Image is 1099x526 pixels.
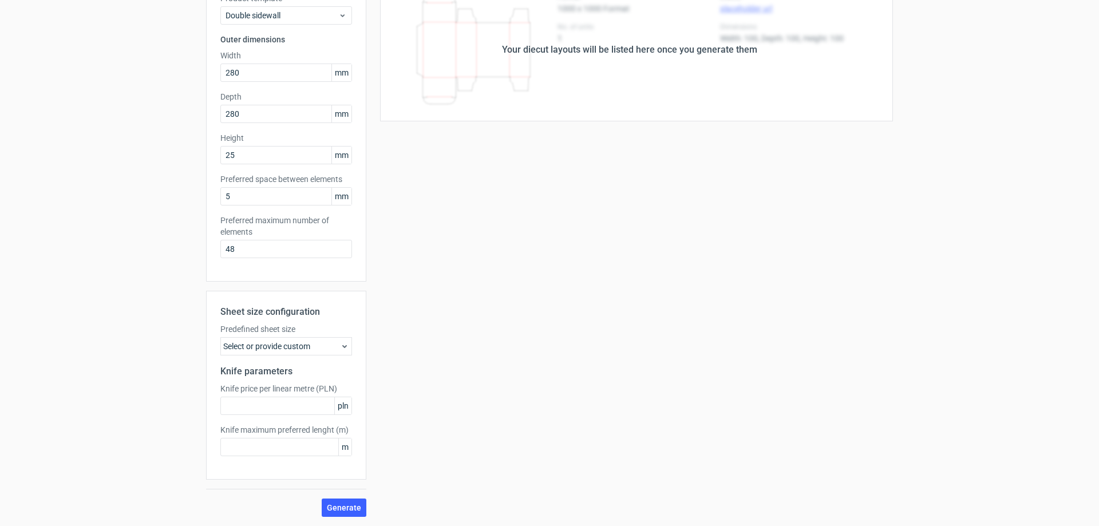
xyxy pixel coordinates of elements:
span: mm [331,147,351,164]
label: Height [220,132,352,144]
span: mm [331,188,351,205]
label: Knife price per linear metre (PLN) [220,383,352,394]
h2: Sheet size configuration [220,305,352,319]
span: mm [331,105,351,122]
label: Preferred maximum number of elements [220,215,352,238]
span: m [338,438,351,456]
div: Select or provide custom [220,337,352,355]
div: Your diecut layouts will be listed here once you generate them [502,43,757,57]
label: Knife maximum preferred lenght (m) [220,424,352,436]
span: Generate [327,504,361,512]
h2: Knife parameters [220,365,352,378]
button: Generate [322,499,366,517]
span: Double sidewall [226,10,338,21]
label: Predefined sheet size [220,323,352,335]
h3: Outer dimensions [220,34,352,45]
span: mm [331,64,351,81]
span: pln [334,397,351,414]
label: Depth [220,91,352,102]
label: Width [220,50,352,61]
label: Preferred space between elements [220,173,352,185]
